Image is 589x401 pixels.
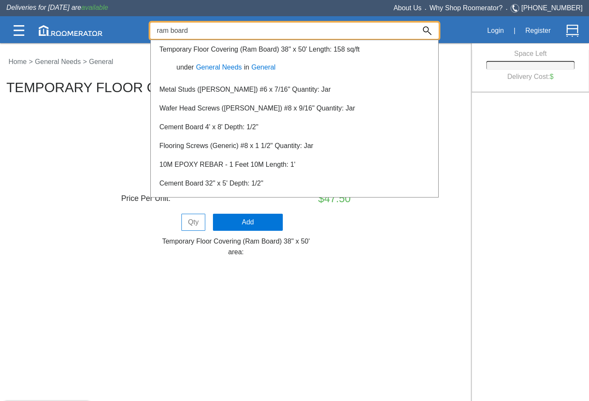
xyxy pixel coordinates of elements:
img: Search_Icon.svg [423,26,431,35]
button: Register [520,22,555,40]
a: [PHONE_NUMBER] [521,4,583,12]
a: 10M EPOXY REBAR - 1 Feet 10M Length: 1' [159,161,295,168]
img: Telephone.svg [511,3,521,14]
button: Login [483,22,509,40]
a: Wafer Head Screws ([PERSON_NAME]) #8 x 9/16" Quantity: Jar [159,105,355,112]
a: Cement Board 4' x 8' Depth: 1/2" [159,123,258,131]
img: Categories.svg [14,25,24,36]
img: Cart.svg [566,24,579,37]
a: Metal Studs ([PERSON_NAME]) #6 x 7/16" Quantity: Jar [159,86,330,93]
a: Cement Board 32" x 5' Depth: 1/2" [159,180,263,187]
a: Why Shop Roomerator? [430,4,503,12]
a: Flooring Screws (Generic) #8 x 1 1/2" Quantity: Jar [159,142,313,149]
label: under [172,62,194,73]
span: • [503,7,511,11]
span: • [422,7,430,11]
span: Deliveries for [DATE] are [6,4,108,11]
span: available [81,4,108,11]
img: roomerator-logo.svg [39,25,103,36]
a: Temporary Floor Covering (Ram Board) 38" x 50' Length: 158 sq/ft [159,46,359,53]
span: in [244,64,249,71]
a: General Needs [194,64,244,71]
a: About Us [394,4,422,12]
a: General [249,64,278,71]
div: | [509,21,520,40]
input: Search...? [150,23,416,39]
